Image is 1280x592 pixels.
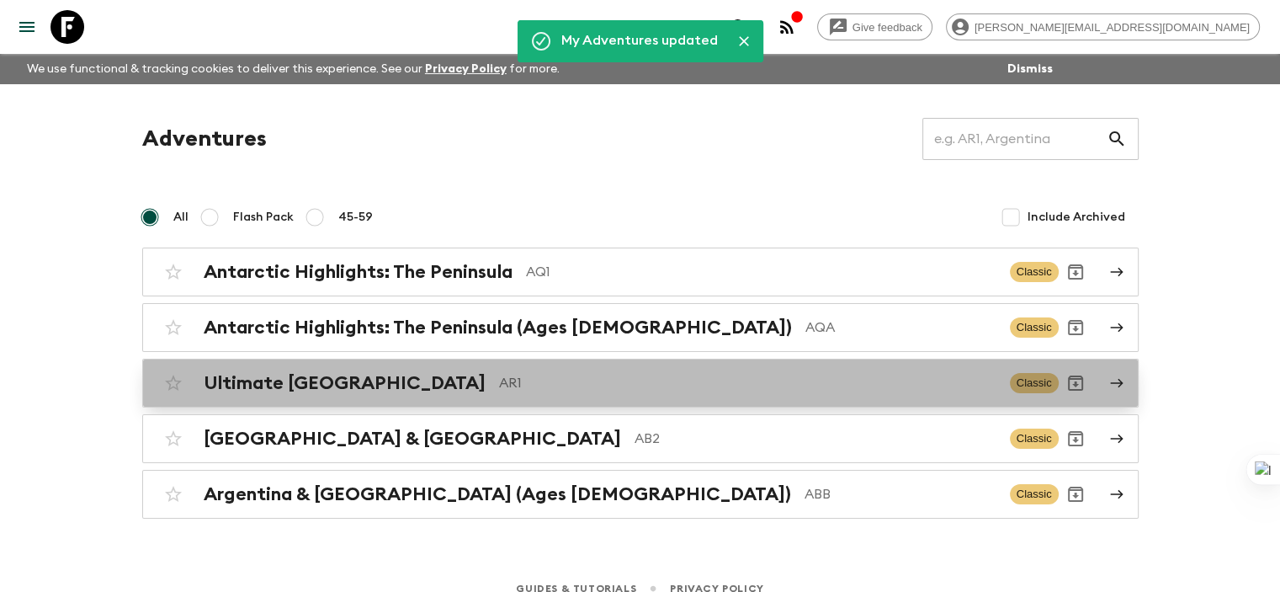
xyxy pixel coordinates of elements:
input: e.g. AR1, Argentina [922,115,1107,163]
h2: Antarctic Highlights: The Peninsula (Ages [DEMOGRAPHIC_DATA]) [204,317,792,339]
span: All [173,209,189,226]
a: Give feedback [817,13,932,40]
p: AB2 [635,429,996,449]
a: Ultimate [GEOGRAPHIC_DATA]AR1ClassicArchive [142,359,1139,408]
div: [PERSON_NAME][EMAIL_ADDRESS][DOMAIN_NAME] [946,13,1260,40]
h2: Ultimate [GEOGRAPHIC_DATA] [204,372,486,394]
a: Argentina & [GEOGRAPHIC_DATA] (Ages [DEMOGRAPHIC_DATA])ABBClassicArchive [142,470,1139,519]
button: Archive [1059,311,1092,344]
button: Dismiss [1003,57,1057,81]
span: Classic [1010,373,1059,393]
a: Privacy Policy [425,63,507,75]
span: 45-59 [338,209,373,226]
a: Antarctic Highlights: The Peninsula (Ages [DEMOGRAPHIC_DATA])AQAClassicArchive [142,303,1139,352]
button: Archive [1059,422,1092,456]
span: Classic [1010,429,1059,449]
button: Close [731,29,757,54]
button: Archive [1059,477,1092,511]
h2: Argentina & [GEOGRAPHIC_DATA] (Ages [DEMOGRAPHIC_DATA]) [204,483,791,505]
h2: Antarctic Highlights: The Peninsula [204,261,513,283]
p: ABB [805,484,996,504]
p: We use functional & tracking cookies to deliver this experience. See our for more. [20,54,566,84]
h1: Adventures [142,122,267,156]
a: Antarctic Highlights: The PeninsulaAQ1ClassicArchive [142,248,1139,296]
span: Classic [1010,262,1059,282]
p: AQA [805,317,996,338]
button: menu [10,10,44,44]
button: Archive [1059,366,1092,400]
a: [GEOGRAPHIC_DATA] & [GEOGRAPHIC_DATA]AB2ClassicArchive [142,414,1139,463]
p: AQ1 [526,262,996,282]
button: search adventures [723,10,757,44]
button: Archive [1059,255,1092,289]
span: Classic [1010,317,1059,338]
p: AR1 [499,373,996,393]
span: Flash Pack [233,209,294,226]
span: Classic [1010,484,1059,504]
span: [PERSON_NAME][EMAIL_ADDRESS][DOMAIN_NAME] [965,21,1259,34]
span: Include Archived [1028,209,1125,226]
div: My Adventures updated [561,25,718,57]
h2: [GEOGRAPHIC_DATA] & [GEOGRAPHIC_DATA] [204,428,621,450]
span: Give feedback [843,21,932,34]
